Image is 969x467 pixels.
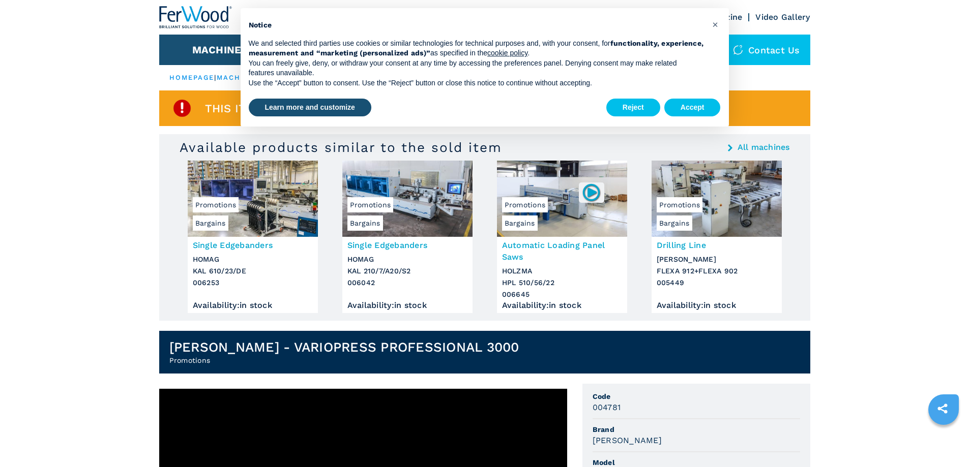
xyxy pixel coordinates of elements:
span: Bargains [347,215,383,231]
span: Code [593,391,800,401]
h3: Drilling Line [657,239,777,251]
button: Accept [664,99,721,117]
img: Ferwood [159,6,232,28]
a: sharethis [930,396,955,421]
button: Close this notice [708,16,724,33]
span: Bargains [193,215,228,231]
span: Promotions [657,197,703,212]
img: Drilling Line MORBIDELLI FLEXA 912+FLEXA 902 [652,161,782,237]
div: Availability : in stock [657,303,777,308]
div: Availability : in stock [193,303,313,308]
h3: [PERSON_NAME] FLEXA 912+FLEXA 902 005449 [657,254,777,289]
strong: functionality, experience, measurement and “marketing (personalized ads)” [249,39,704,57]
button: Reject [606,99,660,117]
a: cookie policy [487,49,527,57]
span: Brand [593,424,800,434]
h2: Notice [249,20,704,30]
span: Promotions [502,197,548,212]
a: Drilling Line MORBIDELLI FLEXA 912+FLEXA 902BargainsPromotionsDrilling Line[PERSON_NAME]FLEXA 912... [652,161,782,313]
span: × [712,18,718,30]
h2: Promotions [169,355,519,365]
a: Automatic Loading Panel Saws HOLZMA HPL 510/56/22BargainsPromotions006645Automatic Loading Panel ... [497,161,627,313]
span: Promotions [193,197,239,212]
div: Availability : in stock [347,303,467,308]
a: machines [217,74,260,81]
button: Learn more and customize [249,99,371,117]
h3: HOMAG KAL 610/23/DE 006253 [193,254,313,289]
h3: HOMAG KAL 210/7/A20/S2 006042 [347,254,467,289]
img: Single Edgebanders HOMAG KAL 210/7/A20/S2 [342,161,473,237]
h3: 004781 [593,401,621,413]
span: Bargains [657,215,692,231]
img: Single Edgebanders HOMAG KAL 610/23/DE [188,161,318,237]
p: Use the “Accept” button to consent. Use the “Reject” button or close this notice to continue with... [249,78,704,88]
p: We and selected third parties use cookies or similar technologies for technical purposes and, wit... [249,39,704,58]
div: Availability : in stock [502,303,622,308]
h3: Available products similar to the sold item [180,139,502,155]
h3: HOLZMA HPL 510/56/22 006645 [502,265,622,300]
h3: Single Edgebanders [347,239,467,251]
a: Single Edgebanders HOMAG KAL 610/23/DEBargainsPromotionsSingle EdgebandersHOMAGKAL 610/23/DE00625... [188,161,318,313]
span: This item is already sold [205,103,366,114]
h3: Automatic Loading Panel Saws [502,239,622,263]
img: Contact us [733,45,743,55]
button: Machines [192,44,248,56]
h3: [PERSON_NAME] [593,434,662,446]
h3: Single Edgebanders [193,239,313,251]
iframe: Chat [926,421,961,459]
a: Video Gallery [755,12,810,22]
a: All machines [738,143,790,151]
span: Bargains [502,215,538,231]
h1: [PERSON_NAME] - VARIOPRESS PROFESSIONAL 3000 [169,339,519,355]
img: Automatic Loading Panel Saws HOLZMA HPL 510/56/22 [497,161,627,237]
div: Contact us [723,35,810,65]
p: You can freely give, deny, or withdraw your consent at any time by accessing the preferences pane... [249,58,704,78]
img: 006645 [581,182,601,202]
a: Single Edgebanders HOMAG KAL 210/7/A20/S2BargainsPromotionsSingle EdgebandersHOMAGKAL 210/7/A20/S... [342,161,473,313]
img: SoldProduct [172,98,192,118]
span: Promotions [347,197,394,212]
span: | [214,74,216,81]
a: HOMEPAGE [169,74,215,81]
